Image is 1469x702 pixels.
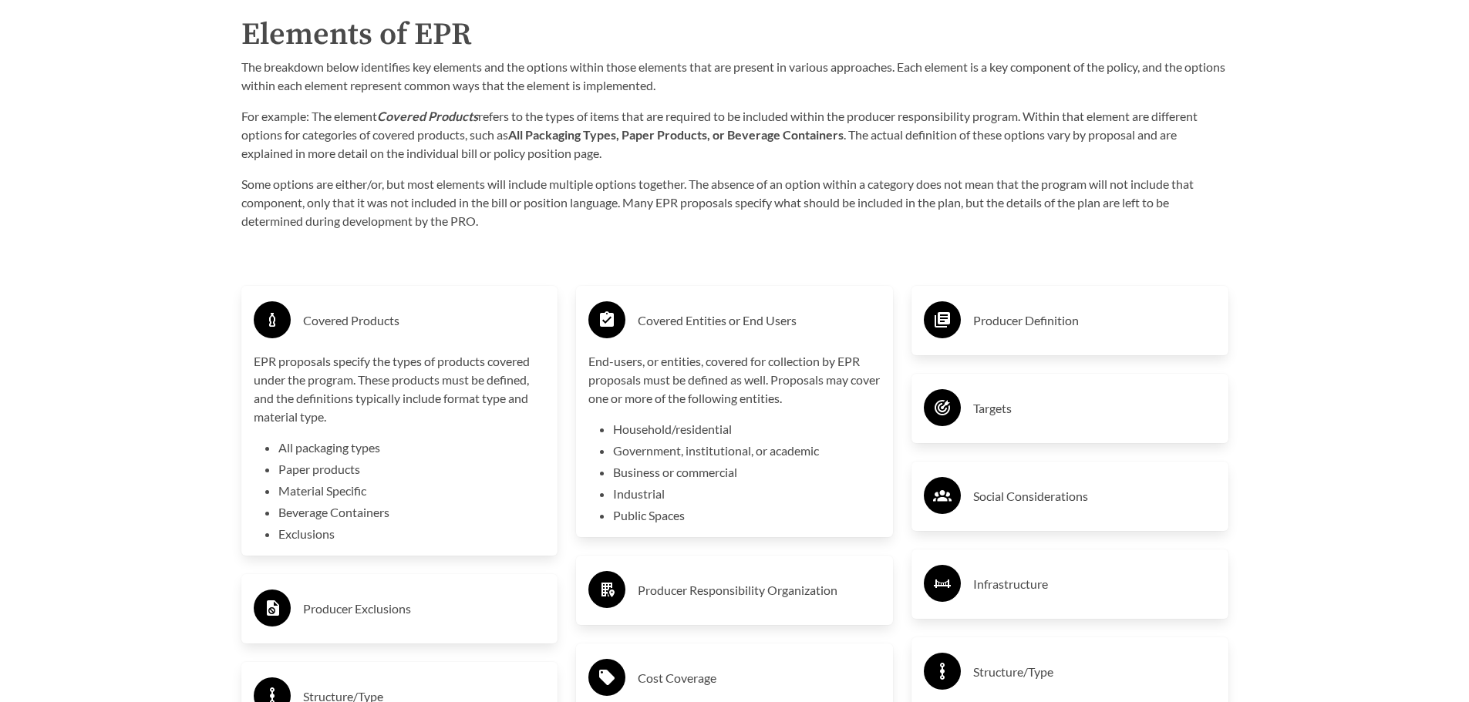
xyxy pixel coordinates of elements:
[973,572,1216,596] h3: Infrastructure
[588,352,881,408] p: End-users, or entities, covered for collection by EPR proposals must be defined as well. Proposal...
[613,420,881,438] li: Household/residential
[254,352,546,426] p: EPR proposals specify the types of products covered under the program. These products must be def...
[278,438,546,457] li: All packaging types
[278,460,546,479] li: Paper products
[303,596,546,621] h3: Producer Exclusions
[613,442,881,460] li: Government, institutional, or academic
[303,308,546,333] h3: Covered Products
[613,506,881,525] li: Public Spaces
[973,396,1216,421] h3: Targets
[377,109,478,123] strong: Covered Products
[613,485,881,503] li: Industrial
[973,660,1216,684] h3: Structure/Type
[278,482,546,500] li: Material Specific
[241,58,1228,95] p: The breakdown below identifies key elements and the options within those elements that are presen...
[241,175,1228,230] p: Some options are either/or, but most elements will include multiple options together. The absence...
[638,578,881,603] h3: Producer Responsibility Organization
[638,308,881,333] h3: Covered Entities or End Users
[278,503,546,522] li: Beverage Containers
[638,666,881,690] h3: Cost Coverage
[973,308,1216,333] h3: Producer Definition
[278,525,546,543] li: Exclusions
[508,127,844,142] strong: All Packaging Types, Paper Products, or Beverage Containers
[241,12,1228,58] h2: Elements of EPR
[973,484,1216,509] h3: Social Considerations
[241,107,1228,163] p: For example: The element refers to the types of items that are required to be included within the...
[613,463,881,482] li: Business or commercial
